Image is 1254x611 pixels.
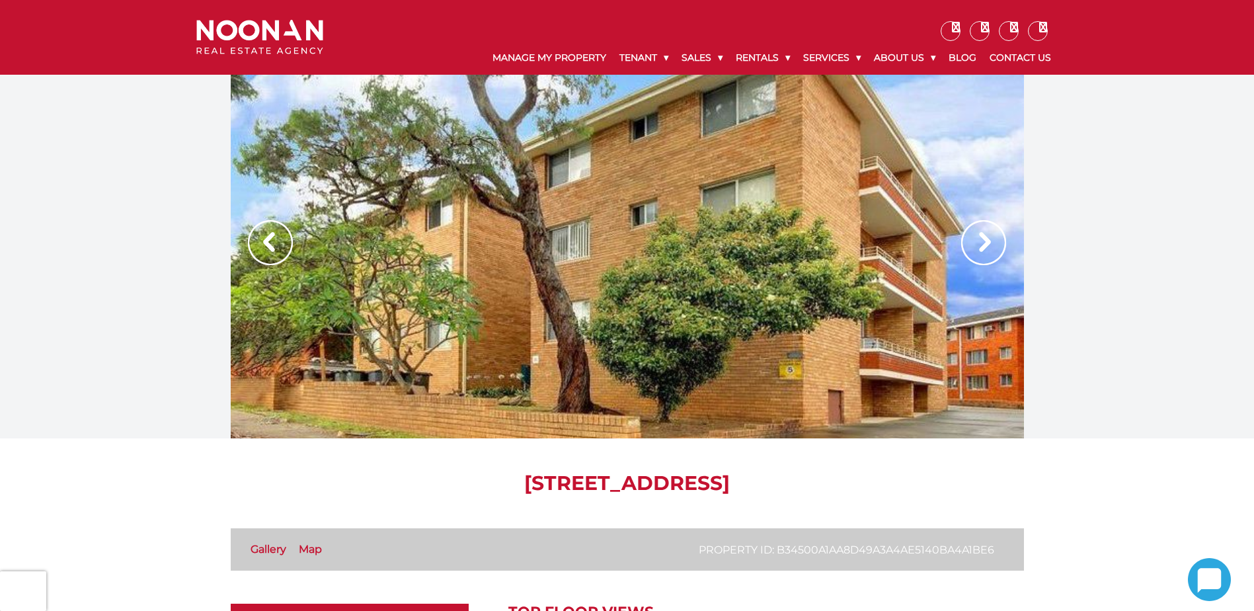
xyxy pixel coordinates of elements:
h1: [STREET_ADDRESS] [231,471,1024,495]
img: Arrow slider [248,220,293,265]
a: Services [797,41,867,75]
a: Manage My Property [486,41,613,75]
img: Arrow slider [961,220,1006,265]
img: Noonan Real Estate Agency [196,20,323,55]
a: Gallery [251,543,286,555]
a: Tenant [613,41,675,75]
a: About Us [867,41,942,75]
p: Property ID: b34500a1aa8d49a3a4ae5140ba4a1be6 [699,542,994,558]
a: Contact Us [983,41,1058,75]
a: Rentals [729,41,797,75]
a: Sales [675,41,729,75]
a: Map [299,543,322,555]
a: Blog [942,41,983,75]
